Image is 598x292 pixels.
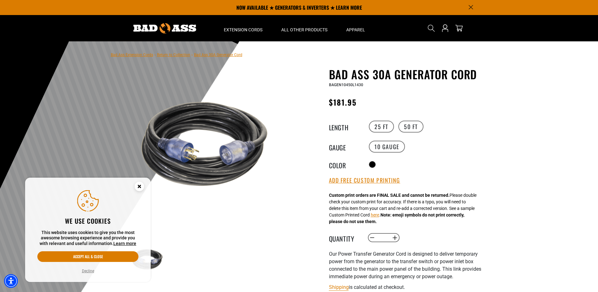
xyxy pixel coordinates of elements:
[346,27,365,33] span: Apparel
[111,51,242,58] nav: breadcrumbs
[129,69,281,220] img: black
[4,274,18,288] div: Accessibility Menu
[329,250,483,280] p: Our Power Transfer Generator Cord is designed to deliver temporary power from the generator to th...
[454,24,464,32] a: cart
[369,121,394,133] label: 25 FT
[194,53,242,57] span: Bad Ass 30A Generator Cord
[154,53,156,57] span: ›
[133,23,196,34] img: Bad Ass Extension Cords
[37,217,138,225] h2: We use cookies
[37,251,138,262] button: Accept all & close
[337,15,374,41] summary: Apparel
[272,15,337,41] summary: All Other Products
[440,15,450,41] a: Open this option
[329,83,363,87] span: BAGEN10450L1430
[329,234,360,242] label: Quantity
[224,27,262,33] span: Extension Cords
[329,283,483,291] div: is calculated at checkout.
[329,160,360,169] legend: Color
[37,230,138,247] p: This website uses cookies to give you the most awesome browsing experience and provide you with r...
[329,192,477,225] div: Please double check your custom print for accuracy. If there is a typo, you will need to delete t...
[281,27,327,33] span: All Other Products
[329,193,450,198] strong: Custom print orders are FINAL SALE and cannot be returned.
[80,268,96,274] button: Decline
[191,53,193,57] span: ›
[113,241,136,246] a: This website uses cookies to give you the most awesome browsing experience and provide you with r...
[329,96,357,108] span: $181.95
[329,177,400,184] button: Add Free Custom Printing
[214,15,272,41] summary: Extension Cords
[157,53,190,57] a: Return to Collection
[128,178,151,197] button: Close this option
[398,121,423,133] label: 50 FT
[329,68,483,81] h1: Bad Ass 30A Generator Cord
[329,212,464,224] strong: Note: emoji symbols do not print correctly, please do not use them.
[111,53,153,57] a: Bad Ass Extension Cords
[371,212,379,218] button: here
[329,284,349,290] a: Shipping
[369,141,405,153] label: 10 GAUGE
[329,123,360,131] legend: Length
[329,143,360,151] legend: Gauge
[25,178,151,282] aside: Cookie Consent
[426,23,436,33] summary: Search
